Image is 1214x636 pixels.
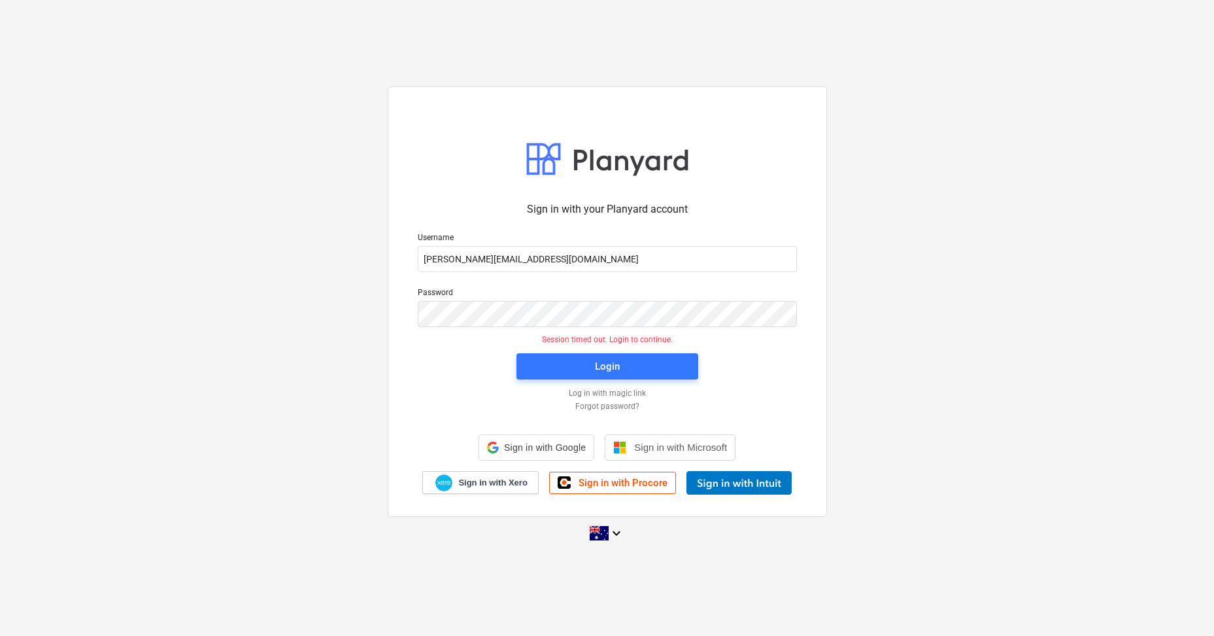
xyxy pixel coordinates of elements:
a: Log in with magic link [411,389,803,399]
p: Username [418,233,797,246]
div: Sign in with Google [479,434,594,461]
button: Login [516,353,698,380]
a: Forgot password? [411,402,803,412]
div: Login [595,358,620,375]
span: Sign in with Xero [458,477,527,489]
input: Username [418,246,797,272]
span: Sign in with Microsoft [634,442,727,453]
img: Microsoft logo [613,441,626,454]
i: keyboard_arrow_down [609,525,624,541]
p: Sign in with your Planyard account [418,202,797,217]
a: Sign in with Procore [549,472,676,494]
p: Session timed out. Login to continue. [410,335,805,345]
img: Xero logo [435,474,452,492]
a: Sign in with Xero [422,471,539,494]
span: Sign in with Procore [579,477,667,489]
p: Password [418,288,797,301]
span: Sign in with Google [504,442,586,453]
